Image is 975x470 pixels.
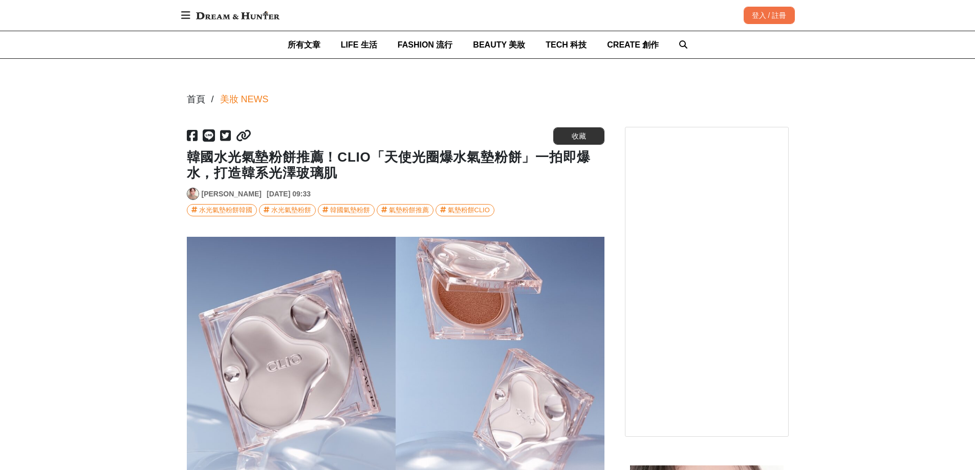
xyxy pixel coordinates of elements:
[744,7,795,24] div: 登入 / 註冊
[259,204,316,216] a: 水光氣墊粉餅
[448,205,490,216] div: 氣墊粉餅CLIO
[288,31,320,58] a: 所有文章
[330,205,370,216] div: 韓國氣墊粉餅
[389,205,429,216] div: 氣墊粉餅推薦
[202,189,262,199] a: [PERSON_NAME]
[288,40,320,49] span: 所有文章
[377,204,434,216] a: 氣墊粉餅推薦
[607,40,659,49] span: CREATE 創作
[341,31,377,58] a: LIFE 生活
[220,93,269,106] a: 美妝 NEWS
[187,149,604,181] h1: 韓國水光氣墊粉餅推薦！CLIO「天使光圈爆水氣墊粉餅」一拍即爆水，打造韓系光澤玻璃肌
[607,31,659,58] a: CREATE 創作
[473,31,525,58] a: BEAUTY 美妝
[211,93,214,106] div: /
[436,204,494,216] a: 氣墊粉餅CLIO
[187,93,205,106] div: 首頁
[398,31,453,58] a: FASHION 流行
[473,40,525,49] span: BEAUTY 美妝
[187,188,199,199] img: Avatar
[318,204,375,216] a: 韓國氣墊粉餅
[546,40,587,49] span: TECH 科技
[398,40,453,49] span: FASHION 流行
[199,205,252,216] div: 水光氣墊粉餅韓國
[546,31,587,58] a: TECH 科技
[553,127,604,145] button: 收藏
[191,6,285,25] img: Dream & Hunter
[271,205,311,216] div: 水光氣墊粉餅
[267,189,311,199] div: [DATE] 09:33
[187,204,257,216] a: 水光氣墊粉餅韓國
[341,40,377,49] span: LIFE 生活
